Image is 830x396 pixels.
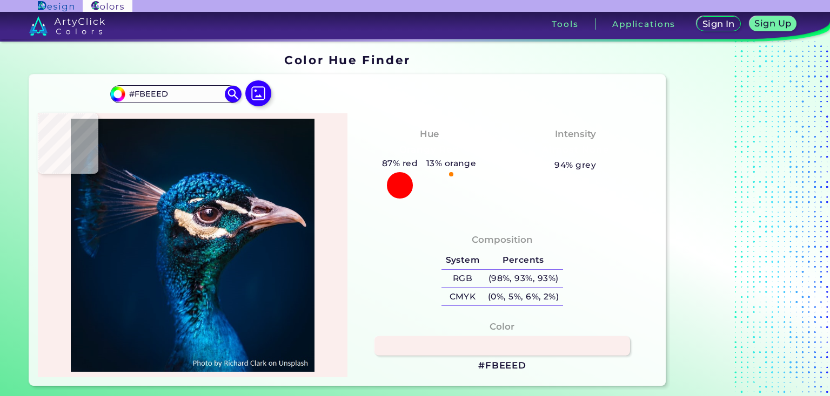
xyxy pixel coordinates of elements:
img: ArtyClick Design logo [38,1,74,11]
h5: (98%, 93%, 93%) [484,270,563,288]
h5: Sign Up [757,19,790,28]
h5: Percents [484,251,563,269]
img: img_pavlin.jpg [43,119,342,372]
h1: Color Hue Finder [284,52,410,68]
h5: (0%, 5%, 6%, 2%) [484,288,563,305]
img: icon picture [245,80,271,106]
h4: Intensity [555,126,596,142]
h4: Composition [472,232,533,248]
h5: 13% orange [422,156,480,170]
h3: Tools [552,20,578,28]
img: logo_artyclick_colors_white.svg [29,16,105,36]
h3: #FBEEED [478,359,526,372]
h5: System [441,251,484,269]
h5: CMYK [441,288,484,305]
h3: Applications [612,20,675,28]
h5: Sign In [704,20,733,28]
input: type color.. [125,87,226,101]
h4: Hue [420,126,439,142]
h4: Color [490,319,514,334]
h5: RGB [441,270,484,288]
img: icon search [225,86,241,102]
h3: Orangy Red [394,144,464,156]
h5: 87% red [378,156,422,170]
h5: 94% grey [554,158,596,172]
a: Sign Up [752,17,794,31]
h3: Almost None [537,144,613,156]
a: Sign In [699,17,738,31]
